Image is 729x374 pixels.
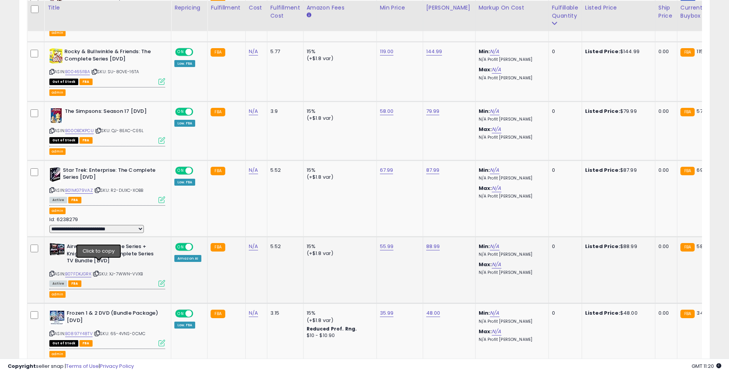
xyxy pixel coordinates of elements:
span: FBA [68,280,81,287]
a: 55.99 [380,243,394,250]
small: FBA [211,243,225,252]
span: FBA [68,197,81,203]
div: $87.99 [585,167,649,174]
span: | SKU: XJ-7WWN-VVXB [93,271,143,277]
a: Terms of Use [66,362,99,370]
span: FBA [79,79,93,85]
span: OFF [192,49,204,55]
a: B07FDKJGRK [65,271,91,277]
b: Listed Price: [585,48,620,55]
b: Max: [479,261,492,268]
img: 51EPgaN9pwL._SL40_.jpg [49,310,65,325]
a: N/A [492,66,501,74]
a: N/A [249,243,258,250]
span: OFF [192,244,204,250]
span: | SKU: QJ-8EAC-CE6L [95,127,143,134]
b: Star Trek: Enterprise: The Complete Series [DVD] [63,167,157,183]
b: Listed Price: [585,107,620,115]
small: FBA [211,48,225,57]
p: N/A Profit [PERSON_NAME] [479,194,543,199]
p: N/A Profit [PERSON_NAME] [479,57,543,62]
div: Low. FBA [174,322,195,329]
b: Frozen 1 & 2 DVD (Bundle Package) [DVD] [67,310,160,326]
small: FBA [211,167,225,175]
div: 3.9 [270,108,297,115]
div: Min Price [380,4,420,12]
div: Current Buybox Price [680,4,720,20]
span: ON [176,109,186,115]
a: N/A [492,328,501,335]
div: 0.00 [658,108,671,115]
button: admin [49,89,66,96]
div: (+$1.8 var) [307,174,371,181]
div: 0 [552,310,576,317]
div: Markup on Cost [479,4,545,12]
a: B00465I1BA [65,69,90,75]
div: 15% [307,243,371,250]
span: 2025-09-17 11:20 GMT [692,362,721,370]
div: 0.00 [658,167,671,174]
span: All listings that are currently out of stock and unavailable for purchase on Amazon [49,79,78,85]
a: 58.00 [380,107,394,115]
div: 0 [552,108,576,115]
b: Listed Price: [585,309,620,317]
small: FBA [211,310,225,318]
div: (+$1.8 var) [307,115,371,122]
small: FBA [680,48,695,57]
th: The percentage added to the cost of goods (COGS) that forms the calculator for Min & Max prices. [475,1,548,31]
b: Min: [479,243,490,250]
div: seller snap | | [8,363,134,370]
span: 58.96 [697,243,710,250]
b: Min: [479,166,490,174]
div: Low. FBA [174,179,195,186]
small: FBA [680,310,695,318]
div: 0.00 [658,243,671,250]
div: Amazon Fees [307,4,373,12]
div: $10 - $10.90 [307,332,371,339]
div: 5.52 [270,167,297,174]
div: Title [47,4,168,12]
div: 0.00 [658,310,671,317]
div: $144.99 [585,48,649,55]
div: ASIN: [49,310,165,345]
span: All listings that are currently out of stock and unavailable for purchase on Amazon [49,137,78,144]
p: N/A Profit [PERSON_NAME] [479,75,543,81]
span: ON [176,244,186,250]
b: Rocky & Bullwinkle & Friends: The Complete Series [DVD] [64,48,158,64]
span: | SKU: R2-DUXC-XOBB [94,187,143,193]
span: ON [176,310,186,317]
small: FBA [211,108,225,116]
b: Min: [479,48,490,55]
a: 48.00 [426,309,440,317]
div: Low. FBA [174,120,195,127]
div: Repricing [174,4,204,12]
a: N/A [249,48,258,55]
b: The Simpsons: Season 17 [DVD] [65,108,159,117]
a: N/A [490,243,499,250]
div: Fulfillable Quantity [552,4,579,20]
div: Low. FBA [174,60,195,67]
div: 5.77 [270,48,297,55]
span: 57.99 [697,107,710,115]
a: N/A [490,107,499,115]
div: ASIN: [49,48,165,84]
span: FBA [79,340,93,347]
b: Max: [479,66,492,73]
div: ASIN: [49,108,165,143]
strong: Copyright [8,362,36,370]
a: 87.99 [426,166,440,174]
div: 15% [307,48,371,55]
div: Listed Price [585,4,652,12]
div: 15% [307,310,371,317]
a: 88.99 [426,243,440,250]
button: admin [49,351,66,357]
small: Amazon Fees. [307,12,311,19]
div: Fulfillment Cost [270,4,300,20]
div: (+$1.8 var) [307,55,371,62]
div: Ship Price [658,4,674,20]
b: Listed Price: [585,166,620,174]
button: admin [49,291,66,298]
div: [PERSON_NAME] [426,4,472,12]
b: Max: [479,184,492,192]
b: Max: [479,126,492,133]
